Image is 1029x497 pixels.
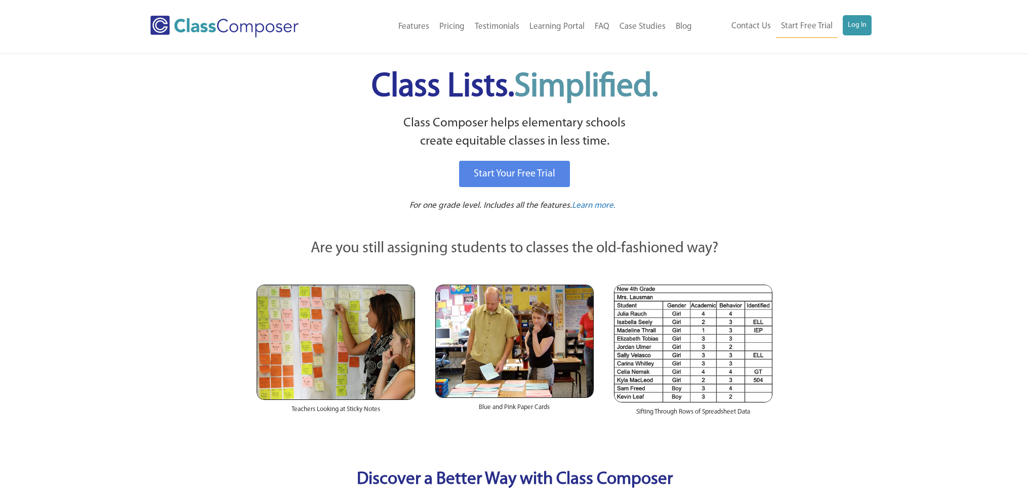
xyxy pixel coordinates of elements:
span: Simplified. [514,71,658,104]
img: Class Composer [150,16,299,37]
img: Spreadsheets [614,285,772,402]
span: Learn more. [572,201,615,210]
img: Teachers Looking at Sticky Notes [257,285,415,400]
div: Sifting Through Rows of Spreadsheet Data [614,402,772,427]
a: Features [393,16,434,38]
span: Start Your Free Trial [474,169,555,179]
p: Are you still assigning students to classes the old-fashioned way? [257,238,773,260]
p: Discover a Better Way with Class Composer [246,467,783,493]
a: Pricing [434,16,470,38]
span: Class Lists. [372,71,658,104]
div: Blue and Pink Paper Cards [435,398,594,422]
a: Learning Portal [524,16,590,38]
p: Class Composer helps elementary schools create equitable classes in less time. [255,114,774,151]
a: Learn more. [572,200,615,212]
a: Case Studies [614,16,671,38]
a: Start Your Free Trial [459,161,570,187]
a: FAQ [590,16,614,38]
a: Start Free Trial [776,15,838,38]
a: Contact Us [726,15,776,37]
div: Teachers Looking at Sticky Notes [257,400,415,424]
span: For one grade level. Includes all the features. [409,201,572,210]
nav: Header Menu [340,16,697,38]
nav: Header Menu [697,15,872,38]
a: Testimonials [470,16,524,38]
a: Blog [671,16,697,38]
a: Log In [843,15,872,35]
img: Blue and Pink Paper Cards [435,285,594,397]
